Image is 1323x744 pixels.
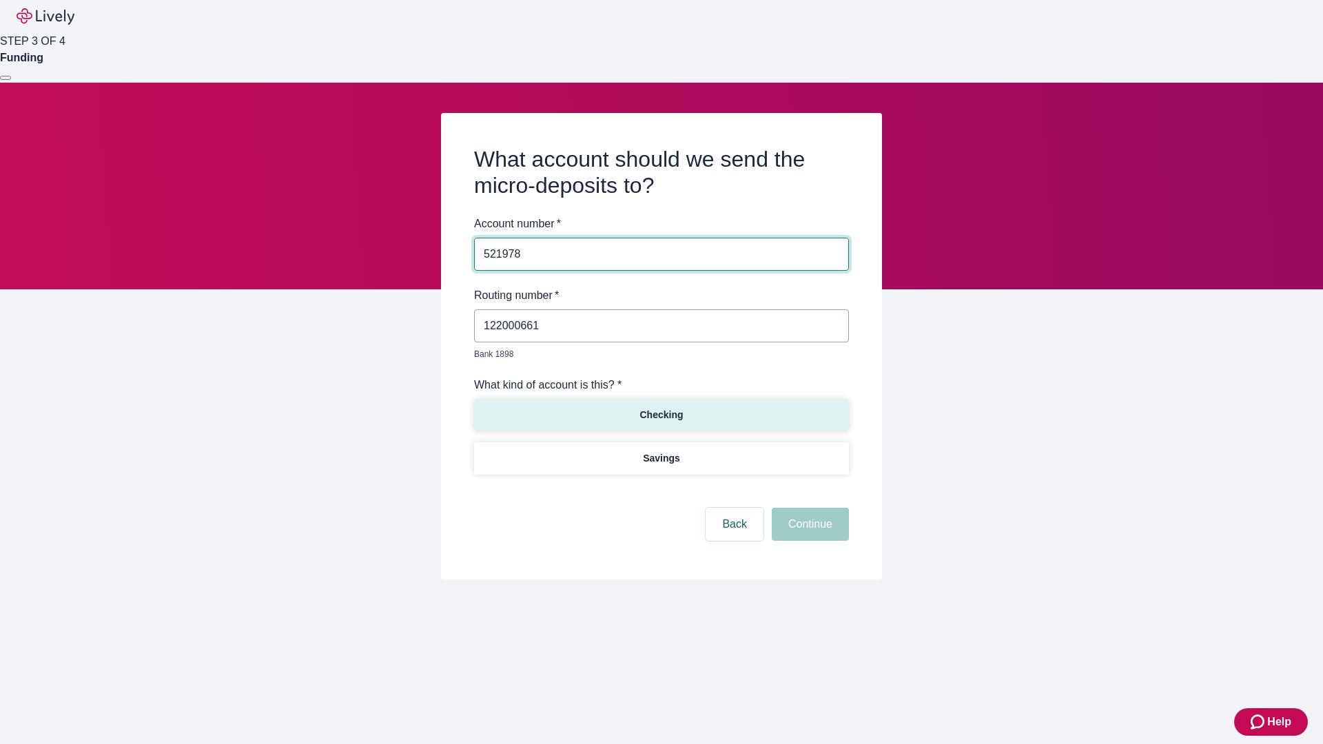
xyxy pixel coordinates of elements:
label: Routing number [474,287,559,304]
label: Account number [474,216,561,232]
button: Back [706,508,763,541]
p: Checking [639,408,683,422]
button: Zendesk support iconHelp [1234,708,1308,736]
p: Savings [643,451,680,466]
button: Checking [474,399,849,431]
label: What kind of account is this? * [474,377,622,393]
button: Savings [474,442,849,475]
img: Lively [17,8,74,25]
p: Bank 1898 [474,348,839,360]
h2: What account should we send the micro-deposits to? [474,146,849,199]
span: Help [1267,714,1291,730]
svg: Zendesk support icon [1251,714,1267,730]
